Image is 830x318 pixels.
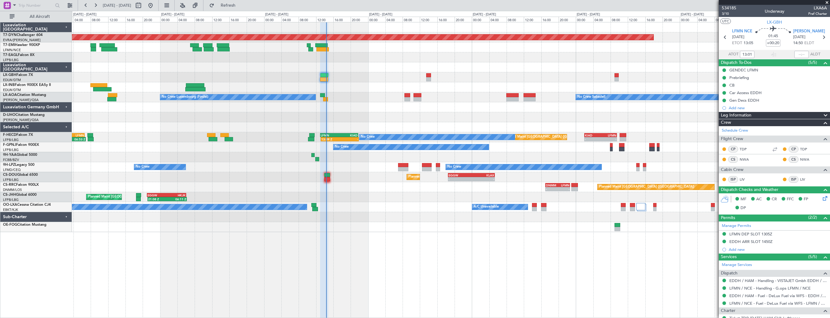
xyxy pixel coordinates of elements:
a: T7-EMIHawker 900XP [3,43,40,47]
div: GENDEC LFMN [729,67,758,73]
span: OO-LXA [3,203,17,207]
span: ELDT [804,40,814,46]
div: 04:00 [281,17,299,22]
span: CS-JHH [3,193,16,197]
div: 20:00 [143,17,160,22]
a: EDLW/DTM [3,88,21,92]
div: 08:00 [195,17,212,22]
div: CB [729,83,734,88]
span: FFC [787,196,794,202]
span: [DATE] - [DATE] [103,3,131,8]
div: [DATE] - [DATE] [265,12,288,17]
div: 12:00 [628,17,645,22]
span: (2/2) [808,214,817,221]
span: LX-AOA [3,93,17,97]
div: 00:00 [680,17,697,22]
span: Permits [721,215,735,221]
span: Leg Information [721,112,751,119]
div: No Crew [136,162,150,172]
a: F-GPNJFalcon 900EX [3,143,39,147]
a: D-IJHOCitation Mustang [3,113,45,117]
div: LFMN [321,133,339,137]
div: DNMM [546,183,558,187]
span: DP [741,205,746,211]
a: CS-DOUGlobal 6500 [3,173,38,177]
span: 9H-LPZ [3,163,15,167]
a: OO-LXACessna Citation CJ4 [3,203,51,207]
div: EDDH ARR SLOT 1450Z [729,239,773,244]
a: Manage Permits [722,223,751,229]
span: Dispatch [721,270,738,277]
div: LFMN [66,133,84,137]
div: 20:00 [351,17,368,22]
div: 08:00 [91,17,108,22]
a: EDLW/DTM [3,78,21,82]
div: - [558,187,569,191]
span: [DATE] [732,34,744,40]
a: LFPB/LBG [3,58,19,62]
a: 9H-YAAGlobal 5000 [3,153,37,157]
a: [PERSON_NAME]/QSA [3,118,39,122]
a: CS-JHHGlobal 6000 [3,193,37,197]
input: --:-- [794,51,809,58]
div: 16:00 [437,17,455,22]
div: - [340,137,358,141]
span: 01:45 [768,33,778,39]
span: 3/10 [722,11,736,16]
span: 9H-YAA [3,153,17,157]
div: ISP [789,176,799,183]
div: No Crew [447,162,461,172]
a: T7-EAGLFalcon 8X [3,53,34,57]
span: T7-EMI [3,43,15,47]
a: LFPB/LBG [3,138,19,142]
div: 08:00 [403,17,420,22]
div: 13:09 Z [321,137,340,141]
a: LFMN / NCE - Fuel - DeLux Fuel via WFS - LFMN / NCE [729,301,827,306]
div: 20:00 [663,17,680,22]
span: LFMN NCE [732,28,752,34]
a: LX-INBFalcon 900EX EASy II [3,83,51,87]
div: 00:00 [160,17,177,22]
span: Charter [721,307,735,314]
span: FP [804,196,808,202]
span: Flight Crew [721,136,743,143]
a: OE-FOGCitation Mustang [3,223,47,227]
div: [DATE] - [DATE] [161,12,184,17]
a: CS-RRCFalcon 900LX [3,183,39,187]
div: CS [789,156,799,163]
div: Prebriefing [729,75,749,80]
div: LFMN [558,183,569,187]
a: LFMN / NCE - Handling - G.ops LFMN / NCE [729,286,811,291]
span: All Aircraft [16,15,64,19]
a: EBKT/KJK [3,208,18,212]
span: LX-GBH [3,73,16,77]
span: (5/5) [808,59,817,66]
span: LX-GBH [767,19,782,25]
div: Planned Maint [GEOGRAPHIC_DATA] ([GEOGRAPHIC_DATA]) [504,133,599,142]
a: DNMM/LOS [3,188,22,192]
span: Dispatch To-Dos [721,59,751,66]
button: All Aircraft [7,12,66,21]
div: 20:00 [455,17,472,22]
div: 20:00 [247,17,264,22]
div: No Crew Luxembourg (Findel) [162,93,208,102]
div: LFMN DEP SLOT 1305Z [729,231,772,237]
span: [DATE] [793,34,806,40]
span: Services [721,254,737,261]
div: 06:11 Z [167,197,186,201]
div: 08:00 [715,17,732,22]
div: A/C Unavailable [474,202,499,211]
div: 06:53 Z [66,137,85,141]
div: No Crew Sabadell [577,93,605,102]
span: [PERSON_NAME] [793,28,825,34]
div: Underway [765,8,784,15]
a: EVRA/[PERSON_NAME] [3,38,41,42]
div: Add new [729,247,827,252]
div: [DATE] - [DATE] [681,12,704,17]
button: Refresh [206,1,243,10]
input: --:-- [740,51,754,58]
div: 00:00 [368,17,385,22]
div: 04:00 [593,17,611,22]
div: Car Access EDDH [729,90,762,95]
input: Trip Number [18,1,53,10]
